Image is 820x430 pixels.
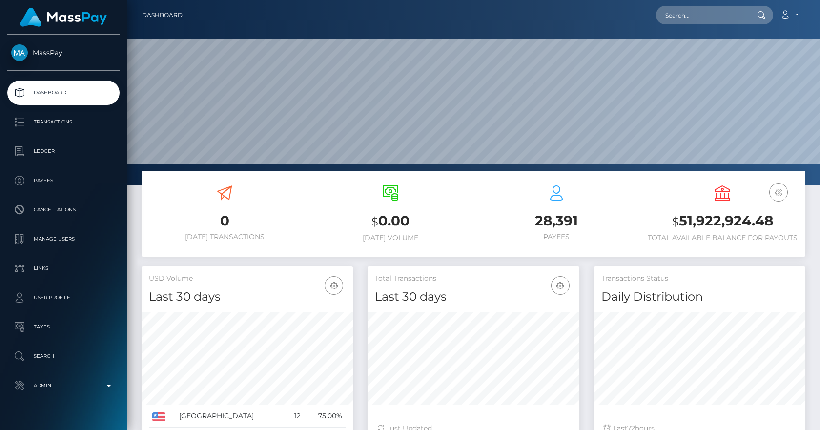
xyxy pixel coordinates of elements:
[7,139,120,164] a: Ledger
[672,215,679,228] small: $
[647,211,798,231] h3: 51,922,924.48
[11,203,116,217] p: Cancellations
[11,290,116,305] p: User Profile
[7,110,120,134] a: Transactions
[315,234,466,242] h6: [DATE] Volume
[7,373,120,398] a: Admin
[11,44,28,61] img: MassPay
[375,288,572,306] h4: Last 30 days
[11,320,116,334] p: Taxes
[176,405,286,428] td: [GEOGRAPHIC_DATA]
[7,315,120,339] a: Taxes
[7,344,120,369] a: Search
[7,48,120,57] span: MassPay
[371,215,378,228] small: $
[304,405,346,428] td: 75.00%
[481,233,632,241] h6: Payees
[11,261,116,276] p: Links
[11,85,116,100] p: Dashboard
[149,211,300,230] h3: 0
[11,144,116,159] p: Ledger
[287,405,305,428] td: 12
[601,288,798,306] h4: Daily Distribution
[601,274,798,284] h5: Transactions Status
[7,256,120,281] a: Links
[375,274,572,284] h5: Total Transactions
[20,8,107,27] img: MassPay Logo
[7,227,120,251] a: Manage Users
[7,286,120,310] a: User Profile
[11,378,116,393] p: Admin
[7,81,120,105] a: Dashboard
[149,274,346,284] h5: USD Volume
[11,115,116,129] p: Transactions
[481,211,632,230] h3: 28,391
[11,173,116,188] p: Payees
[315,211,466,231] h3: 0.00
[7,168,120,193] a: Payees
[647,234,798,242] h6: Total Available Balance for Payouts
[11,232,116,246] p: Manage Users
[152,412,165,421] img: US.png
[11,349,116,364] p: Search
[149,288,346,306] h4: Last 30 days
[149,233,300,241] h6: [DATE] Transactions
[656,6,748,24] input: Search...
[142,5,183,25] a: Dashboard
[7,198,120,222] a: Cancellations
